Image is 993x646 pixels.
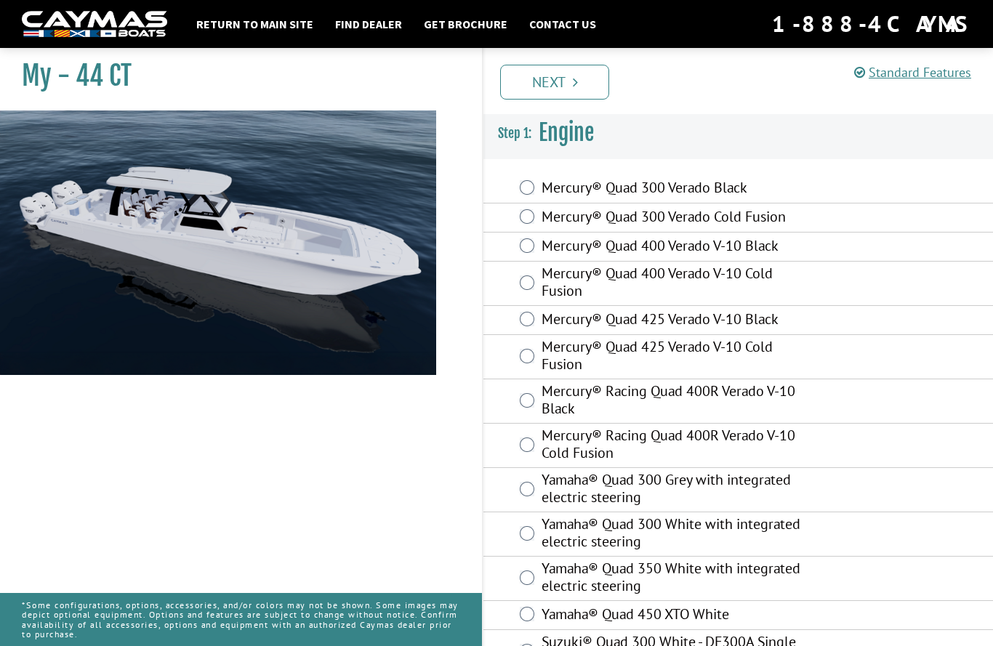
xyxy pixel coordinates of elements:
[542,179,813,200] label: Mercury® Quad 300 Verado Black
[542,265,813,303] label: Mercury® Quad 400 Verado V-10 Cold Fusion
[22,11,167,38] img: white-logo-c9c8dbefe5ff5ceceb0f0178aa75bf4bb51f6bca0971e226c86eb53dfe498488.png
[189,15,321,33] a: Return to main site
[542,515,813,554] label: Yamaha® Quad 300 White with integrated electric steering
[22,593,460,646] p: *Some configurations, options, accessories, and/or colors may not be shown. Some images may depic...
[22,60,446,92] h1: My - 44 CT
[328,15,409,33] a: Find Dealer
[542,560,813,598] label: Yamaha® Quad 350 White with integrated electric steering
[483,106,993,160] h3: Engine
[772,8,971,40] div: 1-888-4CAYMAS
[542,208,813,229] label: Mercury® Quad 300 Verado Cold Fusion
[542,310,813,331] label: Mercury® Quad 425 Verado V-10 Black
[542,427,813,465] label: Mercury® Racing Quad 400R Verado V-10 Cold Fusion
[496,62,993,100] ul: Pagination
[542,605,813,626] label: Yamaha® Quad 450 XTO White
[542,471,813,509] label: Yamaha® Quad 300 Grey with integrated electric steering
[500,65,609,100] a: Next
[417,15,515,33] a: Get Brochure
[854,64,971,81] a: Standard Features
[542,382,813,421] label: Mercury® Racing Quad 400R Verado V-10 Black
[542,338,813,376] label: Mercury® Quad 425 Verado V-10 Cold Fusion
[522,15,603,33] a: Contact Us
[542,237,813,258] label: Mercury® Quad 400 Verado V-10 Black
